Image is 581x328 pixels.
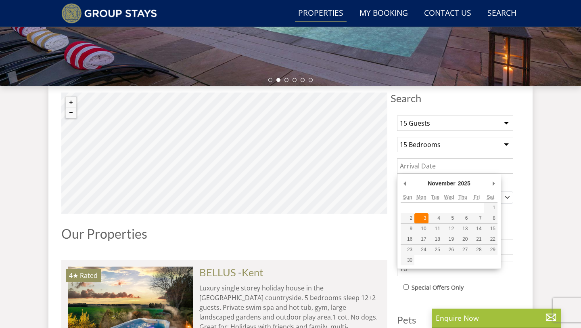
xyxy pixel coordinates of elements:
[401,224,414,234] button: 9
[80,271,98,280] span: Rated
[414,224,428,234] button: 10
[428,224,442,234] button: 11
[295,4,347,23] a: Properties
[458,194,467,200] abbr: Thursday
[484,213,497,223] button: 8
[431,194,439,200] abbr: Tuesday
[397,158,513,174] input: Arrival Date
[421,4,474,23] a: Contact Us
[401,234,414,244] button: 16
[456,234,470,244] button: 20
[456,213,470,223] button: 6
[414,245,428,255] button: 24
[242,266,263,278] a: Kent
[66,97,76,107] button: Zoom in
[66,107,76,118] button: Zoom out
[474,194,480,200] abbr: Friday
[426,177,456,189] div: November
[416,194,426,200] abbr: Monday
[401,255,414,265] button: 30
[484,224,497,234] button: 15
[442,224,456,234] button: 12
[401,213,414,223] button: 2
[457,177,472,189] div: 2025
[403,194,412,200] abbr: Sunday
[470,245,483,255] button: 28
[456,245,470,255] button: 27
[444,194,454,200] abbr: Wednesday
[484,203,497,213] button: 1
[414,234,428,244] button: 17
[61,3,157,23] img: Group Stays
[436,313,557,323] p: Enquire Now
[397,315,513,325] h3: Pets
[442,213,456,223] button: 5
[69,271,78,280] span: BELLUS has a 4 star rating under the Quality in Tourism Scheme
[412,283,464,292] label: Special Offers Only
[489,177,497,189] button: Next Month
[470,234,483,244] button: 21
[470,224,483,234] button: 14
[456,224,470,234] button: 13
[61,93,387,214] canvas: Map
[428,213,442,223] button: 4
[199,266,236,278] a: BELLUS
[442,245,456,255] button: 26
[484,234,497,244] button: 22
[484,4,520,23] a: Search
[401,245,414,255] button: 23
[487,194,495,200] abbr: Saturday
[442,234,456,244] button: 19
[401,177,409,189] button: Previous Month
[484,245,497,255] button: 29
[428,234,442,244] button: 18
[391,93,520,104] span: Search
[428,245,442,255] button: 25
[238,266,263,278] span: -
[61,227,387,241] h1: Our Properties
[414,213,428,223] button: 3
[356,4,411,23] a: My Booking
[470,213,483,223] button: 7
